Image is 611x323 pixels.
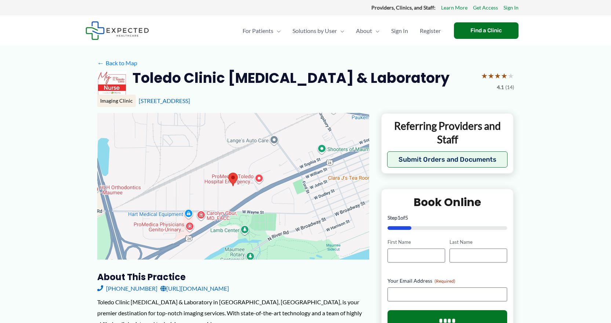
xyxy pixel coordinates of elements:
[372,18,379,44] span: Menu Toggle
[337,18,344,44] span: Menu Toggle
[494,69,501,82] span: ★
[292,18,337,44] span: Solutions by User
[388,239,445,246] label: First Name
[371,4,436,11] strong: Providers, Clinics, and Staff:
[387,119,508,146] p: Referring Providers and Staff
[273,18,281,44] span: Menu Toggle
[237,18,447,44] nav: Primary Site Navigation
[397,214,400,221] span: 1
[97,95,136,107] div: Imaging Clinic
[488,69,494,82] span: ★
[356,18,372,44] span: About
[97,283,157,294] a: [PHONE_NUMBER]
[388,215,508,220] p: Step of
[391,18,408,44] span: Sign In
[237,18,287,44] a: For PatientsMenu Toggle
[420,18,441,44] span: Register
[497,82,504,92] span: 4.1
[450,239,507,246] label: Last Name
[505,82,514,92] span: (14)
[287,18,350,44] a: Solutions by UserMenu Toggle
[434,278,455,284] span: (Required)
[441,3,468,12] a: Learn More
[350,18,385,44] a: AboutMenu Toggle
[454,22,519,39] a: Find a Clinic
[160,283,229,294] a: [URL][DOMAIN_NAME]
[405,214,408,221] span: 5
[387,151,508,168] button: Submit Orders and Documents
[501,69,508,82] span: ★
[97,58,137,69] a: ←Back to Map
[86,21,149,40] img: Expected Healthcare Logo - side, dark font, small
[139,97,190,104] a: [STREET_ADDRESS]
[385,18,414,44] a: Sign In
[243,18,273,44] span: For Patients
[414,18,447,44] a: Register
[473,3,498,12] a: Get Access
[97,59,104,66] span: ←
[503,3,519,12] a: Sign In
[97,271,369,283] h3: About this practice
[132,69,450,87] h2: Toledo Clinic [MEDICAL_DATA] & Laboratory
[388,195,508,209] h2: Book Online
[481,69,488,82] span: ★
[508,69,514,82] span: ★
[388,277,508,285] label: Your Email Address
